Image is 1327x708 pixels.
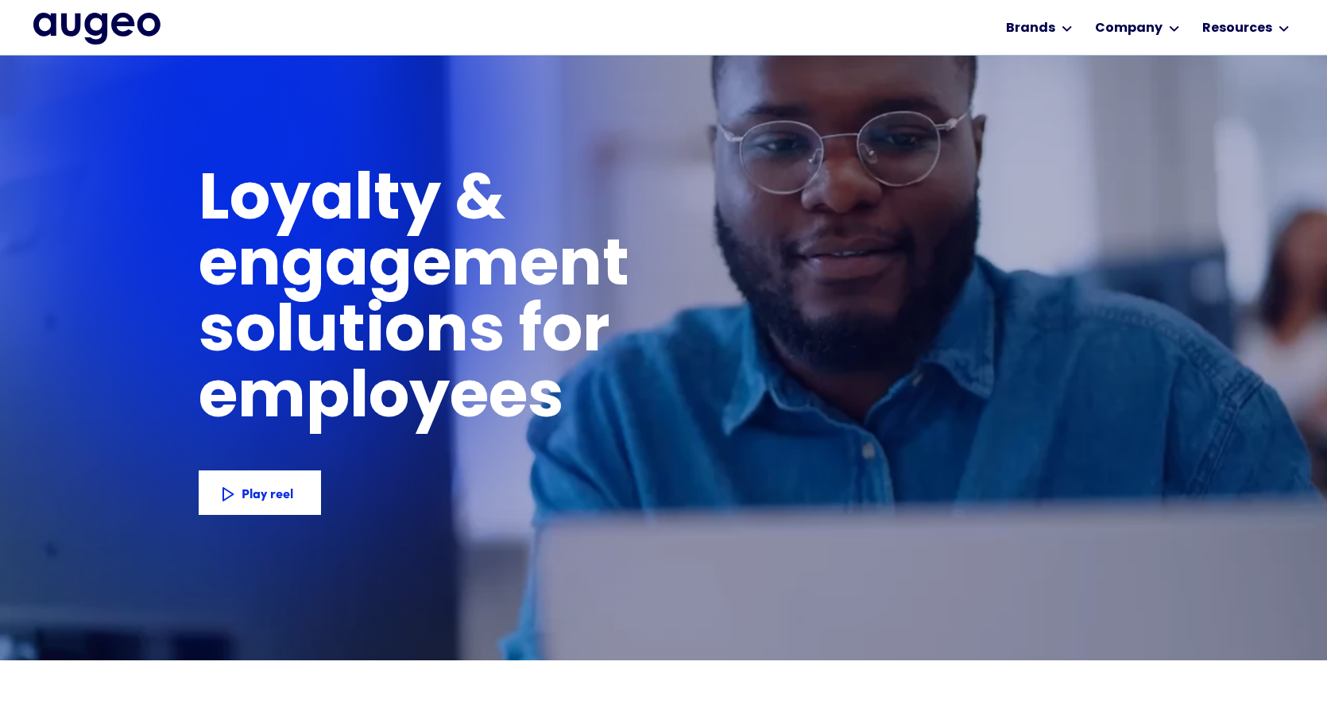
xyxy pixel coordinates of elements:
[199,367,592,433] h1: employees
[199,169,885,367] h1: Loyalty & engagement solutions for
[1006,19,1055,38] div: Brands
[1095,19,1163,38] div: Company
[199,470,321,515] a: Play reel
[1202,19,1272,38] div: Resources
[33,13,161,46] a: home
